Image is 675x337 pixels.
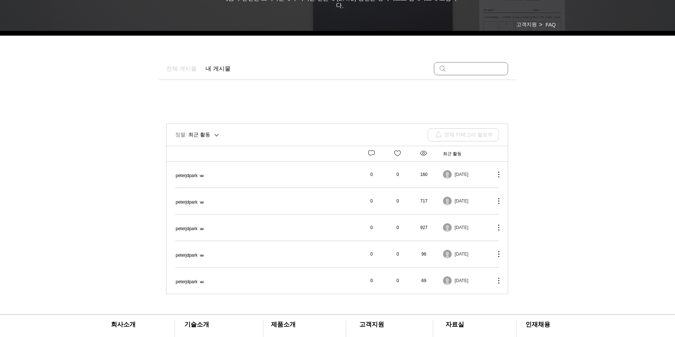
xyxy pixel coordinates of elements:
[176,279,205,285] a: peterjdpark운영자
[443,250,490,258] div: Navigate to most recent activity
[444,132,493,138] div: 전체 카테고리 팔로우
[455,198,468,204] span: [DATE]
[176,279,197,285] span: peterjdpark
[176,173,197,178] span: peterjdpark
[205,64,230,73] a: 내 게시물
[455,225,468,230] span: [DATE]
[176,252,197,258] span: peterjdpark
[443,197,490,205] div: Navigate to most recent activity
[491,223,499,232] button: 추가 작업
[357,188,383,214] td: 0
[357,214,383,241] td: 0
[199,252,205,258] svg: 운영자
[176,226,197,232] span: peterjdpark
[199,199,205,205] svg: 운영자
[435,146,490,161] th: 최근 활동
[184,321,209,328] span: ​기술소개
[526,321,550,328] span: ​인재채용
[199,173,205,178] svg: 운영자
[383,161,409,188] td: 0
[176,226,205,232] a: peterjdpark운영자
[383,214,409,241] td: 0
[393,149,402,158] svg: 반응
[357,268,383,294] td: 0
[176,173,205,178] a: peterjdpark운영자
[271,321,296,328] span: ​제품소개
[491,276,499,285] button: 추가 작업
[176,252,205,258] a: peterjdpark운영자
[188,132,210,138] span: 최근 활동
[455,172,468,177] span: [DATE]
[383,188,409,214] td: 0
[359,321,384,328] span: ​고객지원
[166,64,197,73] a: 전체 게시물
[176,199,205,205] a: peterjdpark운영자
[446,321,464,328] span: ​자료실
[422,252,426,257] span: 96
[491,250,499,258] button: 추가 작업
[591,306,675,337] iframe: Wix Chat
[357,241,383,267] td: 0
[199,226,205,232] svg: 운영자
[491,197,499,205] button: 추가 작업
[383,241,409,267] td: 0
[443,223,490,232] div: Navigate to most recent activity
[491,170,499,179] button: 추가 작업
[111,321,136,328] span: ​회사소개
[420,198,427,204] span: 717
[420,225,427,230] span: 927
[422,278,426,283] span: 69
[357,161,383,188] td: 0
[443,170,490,179] div: Navigate to most recent activity
[420,172,427,177] span: 160
[199,279,205,285] svg: 운영자
[176,199,197,205] span: peterjdpark
[175,132,187,138] span: 정렬:
[455,252,468,257] span: [DATE]
[443,276,490,285] div: Navigate to most recent activity
[383,268,409,294] td: 0
[455,278,468,283] span: [DATE]
[175,131,220,139] button: 정렬:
